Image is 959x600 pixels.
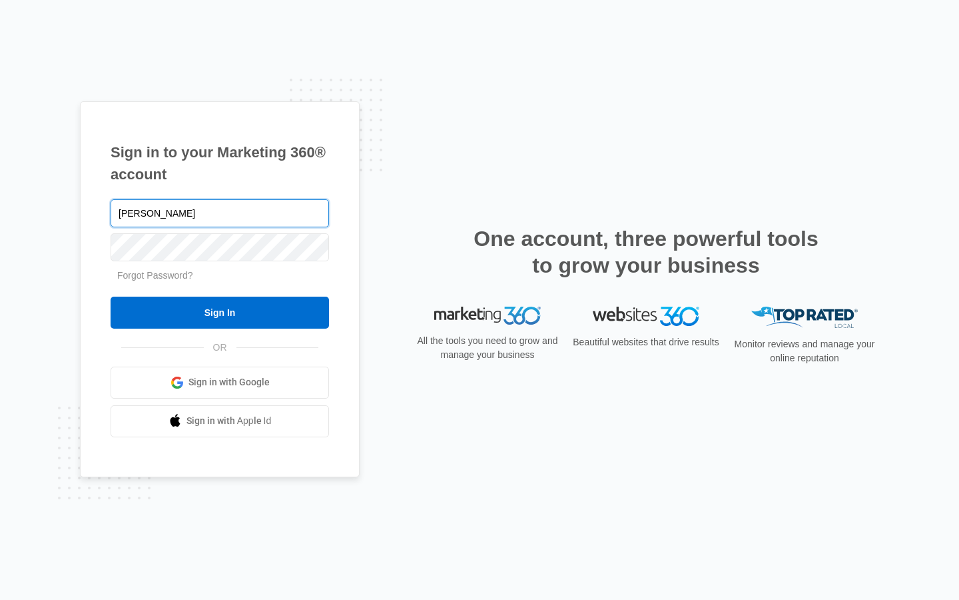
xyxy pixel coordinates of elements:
[111,199,329,227] input: Email
[111,367,329,399] a: Sign in with Google
[571,335,721,349] p: Beautiful websites that drive results
[434,307,541,325] img: Marketing 360
[117,270,193,281] a: Forgot Password?
[204,341,236,355] span: OR
[188,375,270,389] span: Sign in with Google
[413,334,562,362] p: All the tools you need to grow and manage your business
[593,307,699,326] img: Websites 360
[730,337,879,365] p: Monitor reviews and manage your online reputation
[751,307,858,329] img: Top Rated Local
[470,225,822,279] h2: One account, three powerful tools to grow your business
[111,297,329,329] input: Sign In
[111,405,329,437] a: Sign in with Apple Id
[111,141,329,185] h1: Sign in to your Marketing 360® account
[186,414,272,428] span: Sign in with Apple Id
